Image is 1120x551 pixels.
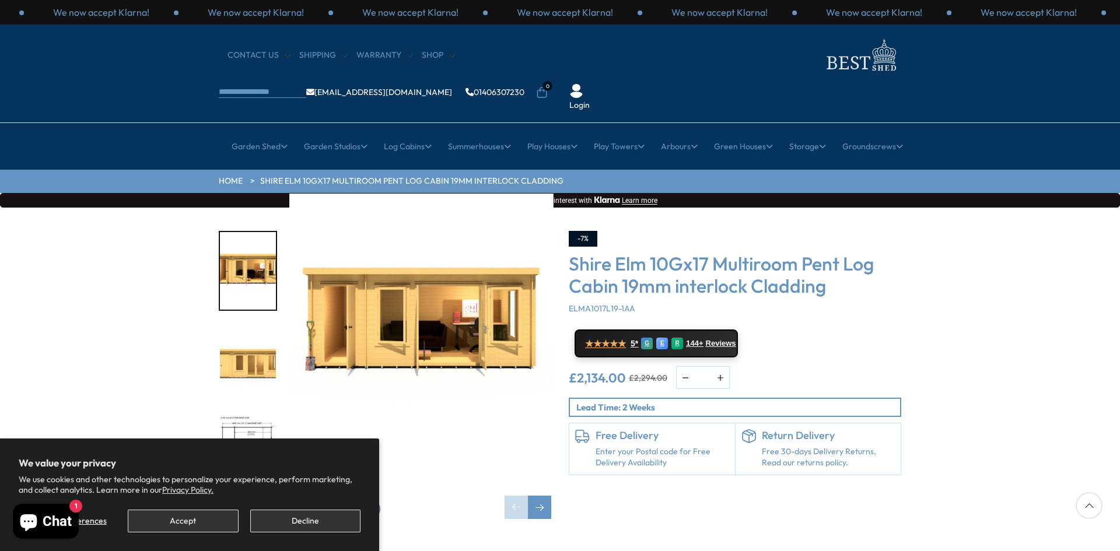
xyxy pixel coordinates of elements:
[250,510,360,532] button: Decline
[162,485,213,495] a: Privacy Policy.
[128,510,238,532] button: Accept
[19,457,360,469] h2: We value your privacy
[19,474,360,495] p: We use cookies and other technologies to personalize your experience, perform marketing, and coll...
[9,504,82,542] inbox-online-store-chat: Shopify online store chat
